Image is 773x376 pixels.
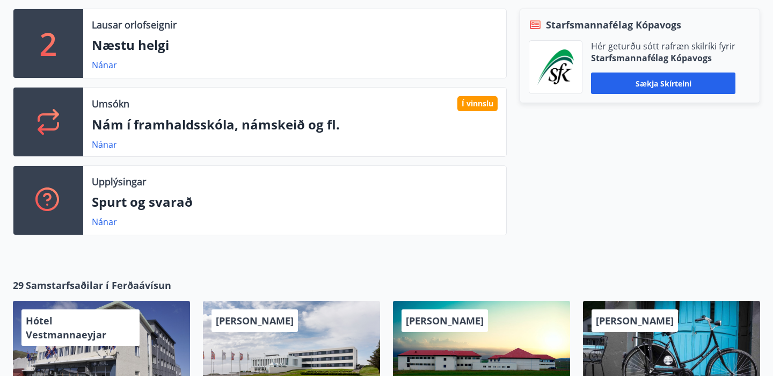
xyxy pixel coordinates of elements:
[92,59,117,71] a: Nánar
[216,314,294,327] span: [PERSON_NAME]
[26,278,171,292] span: Samstarfsaðilar í Ferðaávísun
[92,139,117,150] a: Nánar
[40,23,57,64] p: 2
[13,278,24,292] span: 29
[92,175,146,189] p: Upplýsingar
[537,49,574,85] img: x5MjQkxwhnYn6YREZUTEa9Q4KsBUeQdWGts9Dj4O.png
[591,73,735,94] button: Sækja skírteini
[26,314,106,341] span: Hótel Vestmannaeyjar
[596,314,674,327] span: [PERSON_NAME]
[591,52,735,64] p: Starfsmannafélag Kópavogs
[406,314,484,327] span: [PERSON_NAME]
[591,40,735,52] p: Hér geturðu sótt rafræn skilríki fyrir
[457,96,498,111] div: Í vinnslu
[92,97,129,111] p: Umsókn
[92,36,498,54] p: Næstu helgi
[92,216,117,228] a: Nánar
[546,18,681,32] span: Starfsmannafélag Kópavogs
[92,115,498,134] p: Nám í framhaldsskóla, námskeið og fl.
[92,193,498,211] p: Spurt og svarað
[92,18,177,32] p: Lausar orlofseignir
